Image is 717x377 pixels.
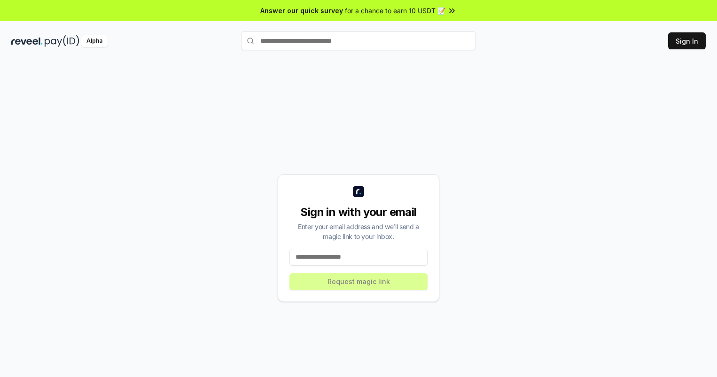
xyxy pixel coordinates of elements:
div: Alpha [81,35,108,47]
span: Answer our quick survey [260,6,343,15]
div: Sign in with your email [289,205,428,220]
img: logo_small [353,186,364,197]
span: for a chance to earn 10 USDT 📝 [345,6,445,15]
img: pay_id [45,35,79,47]
img: reveel_dark [11,35,43,47]
div: Enter your email address and we’ll send a magic link to your inbox. [289,222,428,241]
button: Sign In [668,32,706,49]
